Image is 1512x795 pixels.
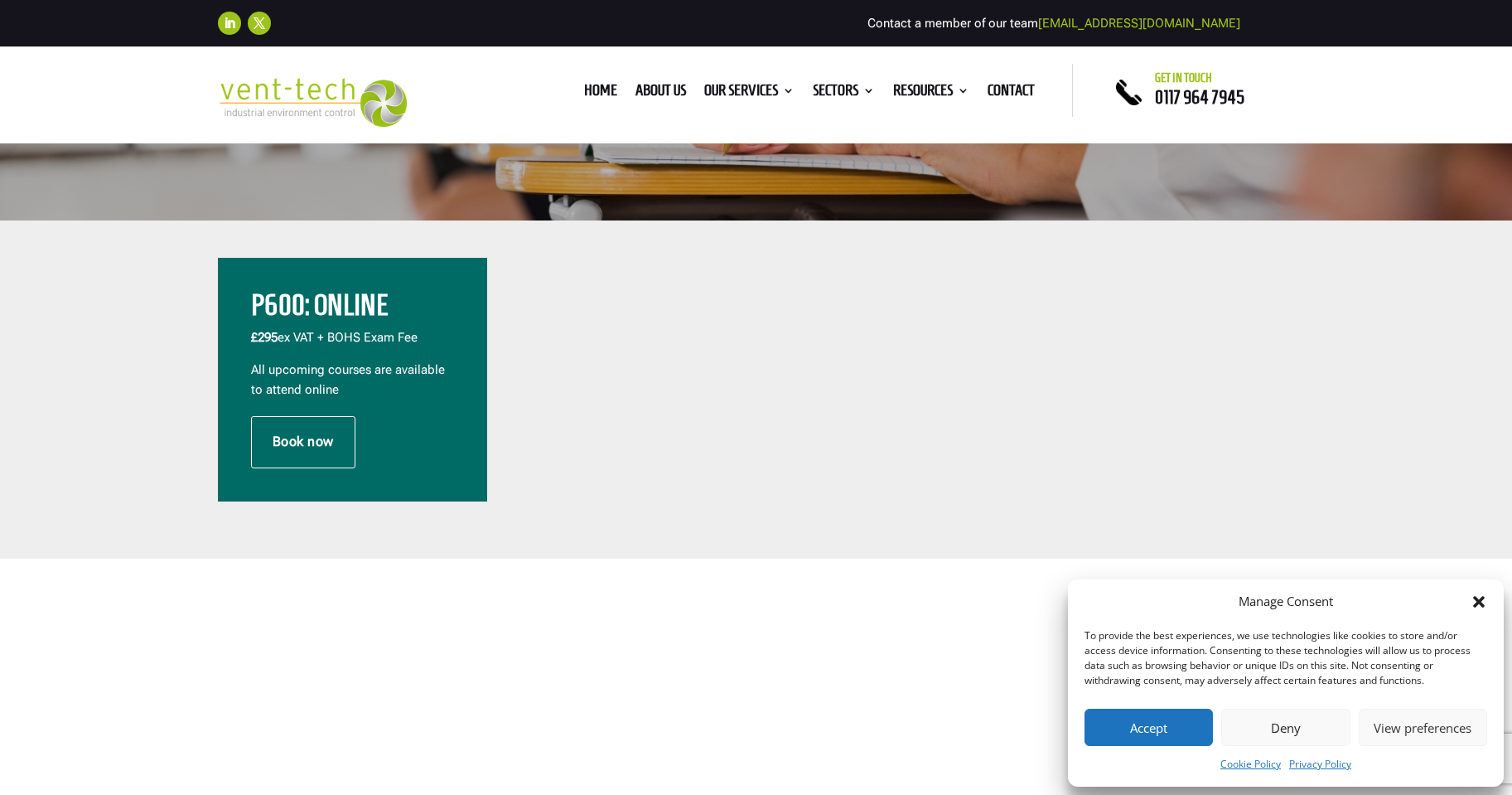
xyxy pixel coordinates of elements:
a: 0117 964 7945 [1155,87,1244,107]
a: Book now [251,416,355,468]
div: To provide the best experiences, we use technologies like cookies to store and/or access device i... [1084,628,1485,688]
p: All upcoming courses are available to attend online [251,361,454,400]
span: £295 [251,330,278,345]
div: Manage Consent [1239,592,1333,612]
button: Deny [1221,709,1350,746]
a: Sectors [813,85,875,103]
a: Follow on X [248,12,271,35]
span: Get in touch [1155,71,1212,85]
a: Resources [893,85,969,103]
button: Accept [1084,709,1213,746]
h2: P600: Online [251,291,454,328]
button: View preferences [1359,709,1487,746]
img: 2023-09-27T08_35_16.549ZVENT-TECH---Clear-background [218,78,408,127]
p: ex VAT + BOHS Exam Fee [251,328,454,361]
a: [EMAIL_ADDRESS][DOMAIN_NAME] [1038,16,1240,31]
a: Follow on LinkedIn [218,12,241,35]
a: Cookie Policy [1220,754,1281,774]
div: Close dialog [1471,594,1487,610]
a: Home [584,85,617,103]
a: Privacy Policy [1289,754,1351,774]
a: About us [635,85,686,103]
a: Our Services [704,85,795,103]
span: Contact a member of our team [867,16,1240,31]
a: Contact [988,85,1035,103]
